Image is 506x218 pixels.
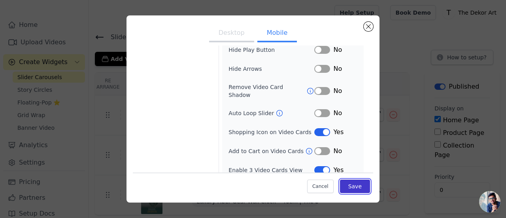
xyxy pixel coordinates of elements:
label: Enable 3 Video Cards View [228,166,314,174]
span: Yes [333,127,344,137]
label: Remove Video Card Shadow [228,83,306,99]
span: No [333,86,342,96]
button: Save [340,180,370,193]
label: Add to Cart on Video Cards [228,147,305,155]
label: Shopping Icon on Video Cards [228,128,312,136]
label: Auto Loop Slider [228,109,276,117]
label: Hide Arrows [228,65,314,73]
span: No [333,64,342,74]
button: Desktop [209,25,254,42]
button: Mobile [257,25,297,42]
a: Open chat [479,191,500,212]
label: Hide Play Button [228,46,314,54]
button: Cancel [307,180,334,193]
span: No [333,108,342,118]
span: No [333,45,342,55]
span: No [333,146,342,156]
button: Close modal [364,22,373,31]
span: Yes [333,165,344,175]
